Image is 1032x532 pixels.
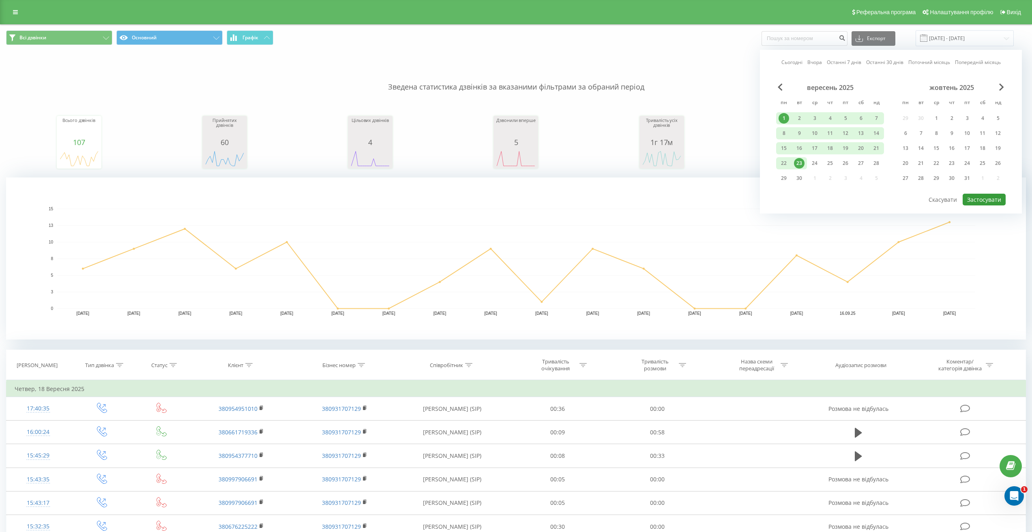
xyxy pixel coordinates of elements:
abbr: четвер [824,97,836,109]
div: 21 [871,143,882,154]
div: 2 [946,113,957,124]
div: вт 9 вер 2025 р. [792,127,807,139]
text: [DATE] [382,311,395,316]
span: Налаштування профілю [930,9,993,15]
div: пт 12 вер 2025 р. [838,127,853,139]
a: Вчора [807,58,822,66]
a: Попередній місяць [955,58,1001,66]
div: нд 26 жовт 2025 р. [990,157,1006,169]
p: Зведена статистика дзвінків за вказаними фільтрами за обраний період [6,66,1026,92]
div: 21 [916,158,926,169]
button: Скасувати [924,194,961,205]
div: ср 1 жовт 2025 р. [929,112,944,124]
div: нд 19 жовт 2025 р. [990,142,1006,154]
text: 8 [51,256,53,261]
text: [DATE] [178,311,191,316]
text: [DATE] [433,311,446,316]
div: Клієнт [228,362,243,369]
text: [DATE] [637,311,650,316]
div: чт 4 вер 2025 р. [822,112,838,124]
div: 23 [946,158,957,169]
a: Останні 30 днів [866,58,903,66]
button: Основний [116,30,223,45]
span: Next Month [999,83,1004,91]
div: нд 14 вер 2025 р. [869,127,884,139]
div: пт 5 вер 2025 р. [838,112,853,124]
button: Застосувати [963,194,1006,205]
td: [PERSON_NAME] (SIP) [397,421,508,444]
span: Розмова не відбулась [828,475,888,483]
td: [PERSON_NAME] (SIP) [397,397,508,421]
div: 20 [900,158,911,169]
text: [DATE] [230,311,242,316]
div: 13 [856,128,866,139]
div: вт 28 жовт 2025 р. [913,172,929,184]
div: пн 15 вер 2025 р. [776,142,792,154]
div: 11 [825,128,835,139]
div: пт 17 жовт 2025 р. [959,142,975,154]
div: 29 [779,173,789,184]
span: Графік [242,35,258,41]
div: Дзвонили вперше [496,118,536,138]
div: 1г 17м [642,138,682,146]
div: Аудіозапис розмови [835,362,886,369]
div: 25 [825,158,835,169]
div: ср 8 жовт 2025 р. [929,127,944,139]
div: жовтень 2025 [898,83,1006,92]
span: 1 [1021,486,1028,493]
div: 27 [856,158,866,169]
a: 380997906691 [219,499,257,506]
div: 22 [779,158,789,169]
div: пн 8 вер 2025 р. [776,127,792,139]
iframe: Intercom live chat [1004,486,1024,506]
a: 380997906691 [219,475,257,483]
div: 31 [962,173,972,184]
text: 13 [49,223,54,228]
div: ср 15 жовт 2025 р. [929,142,944,154]
div: 16:00:24 [15,424,62,440]
div: 107 [59,138,99,146]
div: чт 23 жовт 2025 р. [944,157,959,169]
div: [PERSON_NAME] [17,362,58,369]
div: Тривалість усіх дзвінків [642,118,682,138]
div: Статус [151,362,167,369]
div: 19 [993,143,1003,154]
div: 30 [946,173,957,184]
div: A chart. [59,146,99,171]
td: 00:00 [607,491,707,515]
div: 26 [993,158,1003,169]
div: 24 [809,158,820,169]
abbr: середа [809,97,821,109]
text: [DATE] [892,311,905,316]
button: Всі дзвінки [6,30,112,45]
td: [PERSON_NAME] (SIP) [397,444,508,468]
abbr: неділя [992,97,1004,109]
div: пн 22 вер 2025 р. [776,157,792,169]
text: 10 [49,240,54,244]
div: 3 [962,113,972,124]
div: 4 [350,138,390,146]
div: чт 18 вер 2025 р. [822,142,838,154]
span: Розмова не відбулась [828,405,888,412]
div: пт 19 вер 2025 р. [838,142,853,154]
input: Пошук за номером [762,31,847,46]
div: чт 2 жовт 2025 р. [944,112,959,124]
div: Коментар/категорія дзвінка [936,358,984,372]
div: 12 [993,128,1003,139]
div: пт 10 жовт 2025 р. [959,127,975,139]
div: пн 20 жовт 2025 р. [898,157,913,169]
svg: A chart. [204,146,245,171]
div: 5 [993,113,1003,124]
span: Previous Month [778,83,783,91]
svg: A chart. [496,146,536,171]
td: 00:05 [508,468,607,491]
div: пн 6 жовт 2025 р. [898,127,913,139]
div: ср 24 вер 2025 р. [807,157,822,169]
div: 5 [840,113,851,124]
div: сб 11 жовт 2025 р. [975,127,990,139]
div: вт 16 вер 2025 р. [792,142,807,154]
a: Сьогодні [781,58,802,66]
div: Тип дзвінка [85,362,114,369]
text: [DATE] [739,311,752,316]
